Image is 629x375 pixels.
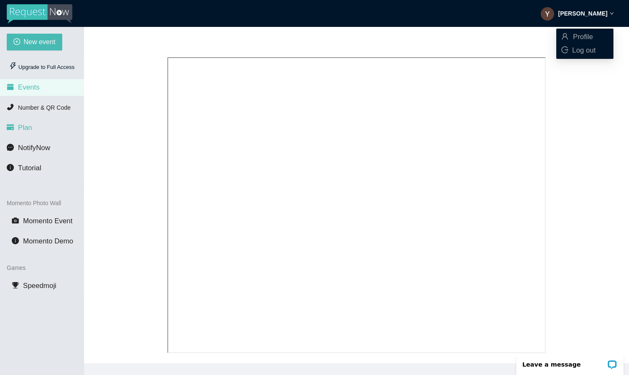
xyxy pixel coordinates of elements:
div: Upgrade to Full Access [7,59,77,76]
span: logout [561,46,568,53]
span: down [610,11,614,16]
span: Tutorial [18,164,41,172]
span: Plan [18,124,32,132]
span: phone [7,103,14,111]
span: NotifyNow [18,144,50,152]
strong: [PERSON_NAME] [558,10,608,17]
img: RequestNow [7,4,72,24]
span: calendar [7,83,14,90]
span: credit-card [7,124,14,131]
span: Speedmoji [23,282,56,290]
span: New event [24,37,55,47]
button: plus-circleNew event [7,34,62,50]
span: Momento Event [23,217,73,225]
iframe: LiveChat chat widget [511,349,629,375]
span: Profile [573,33,593,41]
span: Momento Demo [23,237,73,245]
span: info-circle [7,164,14,171]
span: trophy [12,282,19,289]
span: message [7,144,14,151]
span: Log out [572,46,596,54]
span: Number & QR Code [18,104,71,111]
span: Events [18,83,40,91]
span: camera [12,217,19,224]
span: plus-circle [13,38,20,46]
img: ACg8ocJYrOPhCe0ZOWQ21TdbZhqWeDeEzX5EIWokOv5cgMBxfvNdHA=s96-c [541,7,554,21]
span: thunderbolt [9,62,17,70]
span: info-circle [12,237,19,244]
span: user [561,33,568,40]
